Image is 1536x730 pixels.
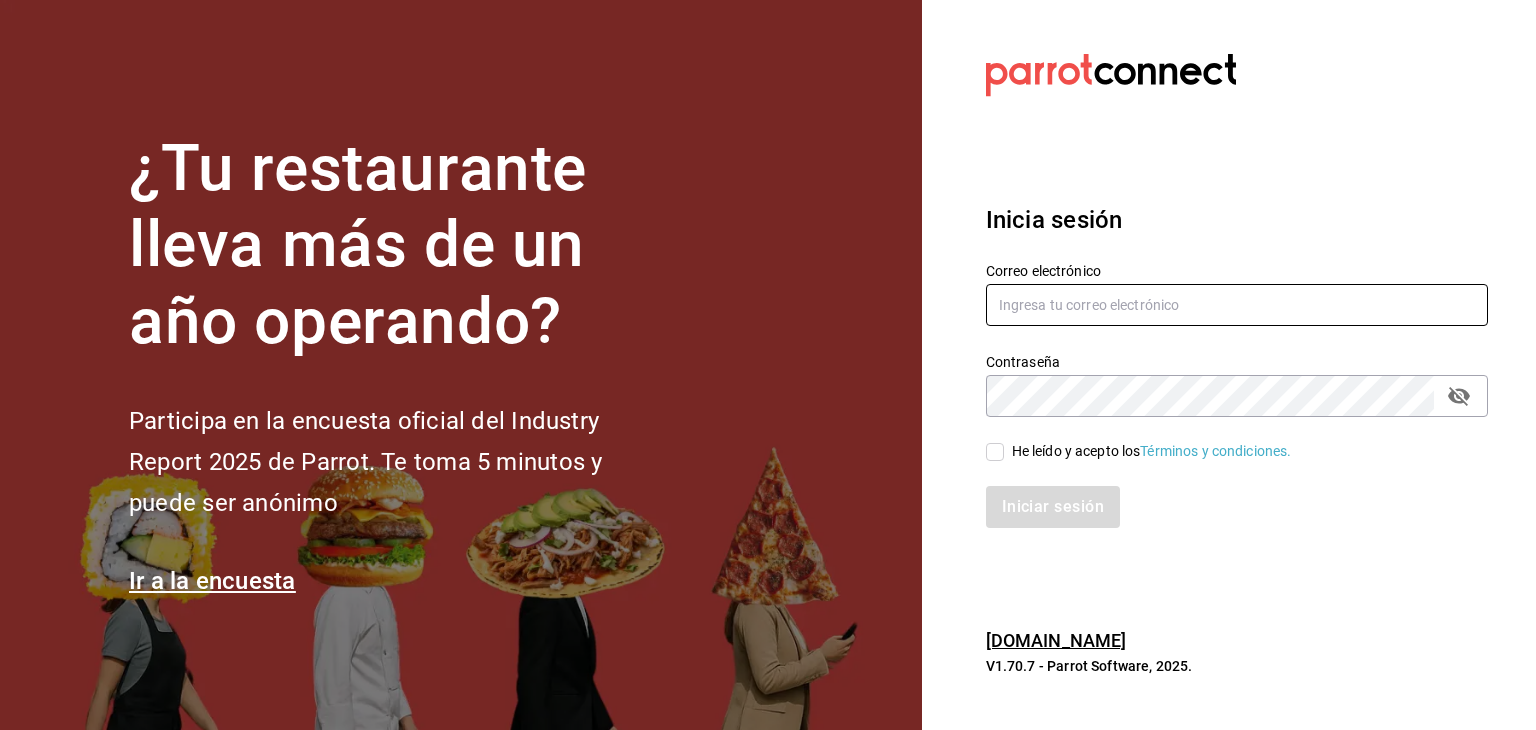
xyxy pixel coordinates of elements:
[986,656,1488,676] p: V1.70.7 - Parrot Software, 2025.
[986,284,1488,326] input: Ingresa tu correo electrónico
[986,630,1127,651] a: [DOMAIN_NAME]
[1012,441,1292,462] div: He leído y acepto los
[1140,443,1291,459] a: Términos y condiciones.
[986,354,1488,368] label: Contraseña
[129,401,669,523] h2: Participa en la encuesta oficial del Industry Report 2025 de Parrot. Te toma 5 minutos y puede se...
[129,567,296,595] a: Ir a la encuesta
[1442,379,1476,413] button: passwordField
[986,263,1488,277] label: Correo electrónico
[986,202,1488,238] h3: Inicia sesión
[129,131,669,361] h1: ¿Tu restaurante lleva más de un año operando?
